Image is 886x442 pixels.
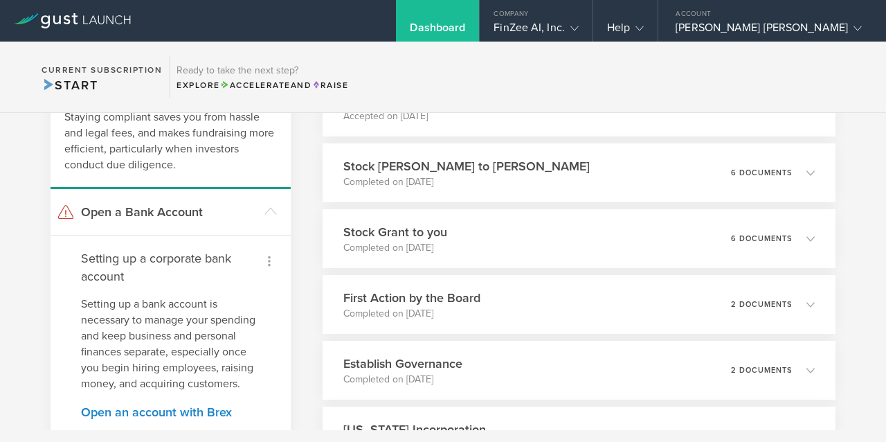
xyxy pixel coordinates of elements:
div: Dashboard [410,21,465,42]
p: 6 documents [731,169,793,177]
h4: Setting up a corporate bank account [81,249,260,285]
p: Completed on [DATE] [343,373,462,387]
p: 2 documents [731,301,793,308]
div: Help [607,21,644,42]
p: Completed on [DATE] [343,175,590,189]
div: Staying compliant saves you from hassle and legal fees, and makes fundraising more efficient, par... [51,96,291,189]
p: 6 documents [731,235,793,242]
h3: Stock [PERSON_NAME] to [PERSON_NAME] [343,157,590,175]
p: Completed on [DATE] [343,241,447,255]
p: Completed on [DATE] [343,307,480,321]
p: Setting up a bank account is necessary to manage your spending and keep business and personal fin... [81,297,260,392]
div: FinZee AI, Inc. [494,21,579,42]
h3: First Action by the Board [343,289,480,307]
p: 2 documents [731,366,793,374]
h3: Stock Grant to you [343,223,447,241]
p: Accepted on [DATE] [343,109,568,123]
h3: [US_STATE] Incorporation [343,421,486,439]
h3: Ready to take the next step? [177,66,348,76]
span: Raise [311,80,348,90]
h3: Establish Governance [343,355,462,373]
span: and [220,80,312,90]
span: Accelerate [220,80,291,90]
div: Ready to take the next step?ExploreAccelerateandRaise [169,55,355,98]
div: [PERSON_NAME] [PERSON_NAME] [676,21,862,42]
div: Explore [177,79,348,91]
h2: Current Subscription [42,66,162,74]
h3: Open a Bank Account [81,203,257,221]
span: Start [42,78,98,93]
a: Open an account with Brex [81,406,260,418]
